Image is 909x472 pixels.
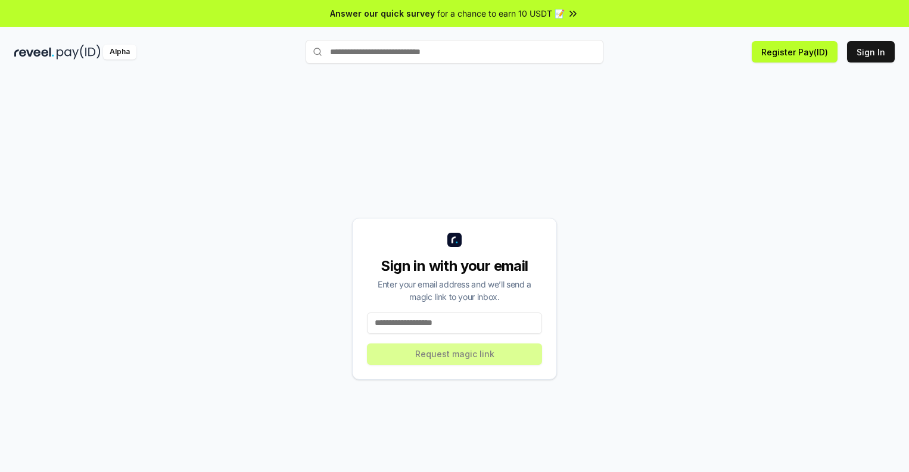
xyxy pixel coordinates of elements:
button: Register Pay(ID) [752,41,838,62]
img: reveel_dark [14,45,54,60]
div: Alpha [103,45,136,60]
div: Enter your email address and we’ll send a magic link to your inbox. [367,278,542,303]
img: pay_id [57,45,101,60]
span: for a chance to earn 10 USDT 📝 [437,7,565,20]
img: logo_small [447,233,462,247]
button: Sign In [847,41,895,62]
div: Sign in with your email [367,257,542,276]
span: Answer our quick survey [330,7,435,20]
